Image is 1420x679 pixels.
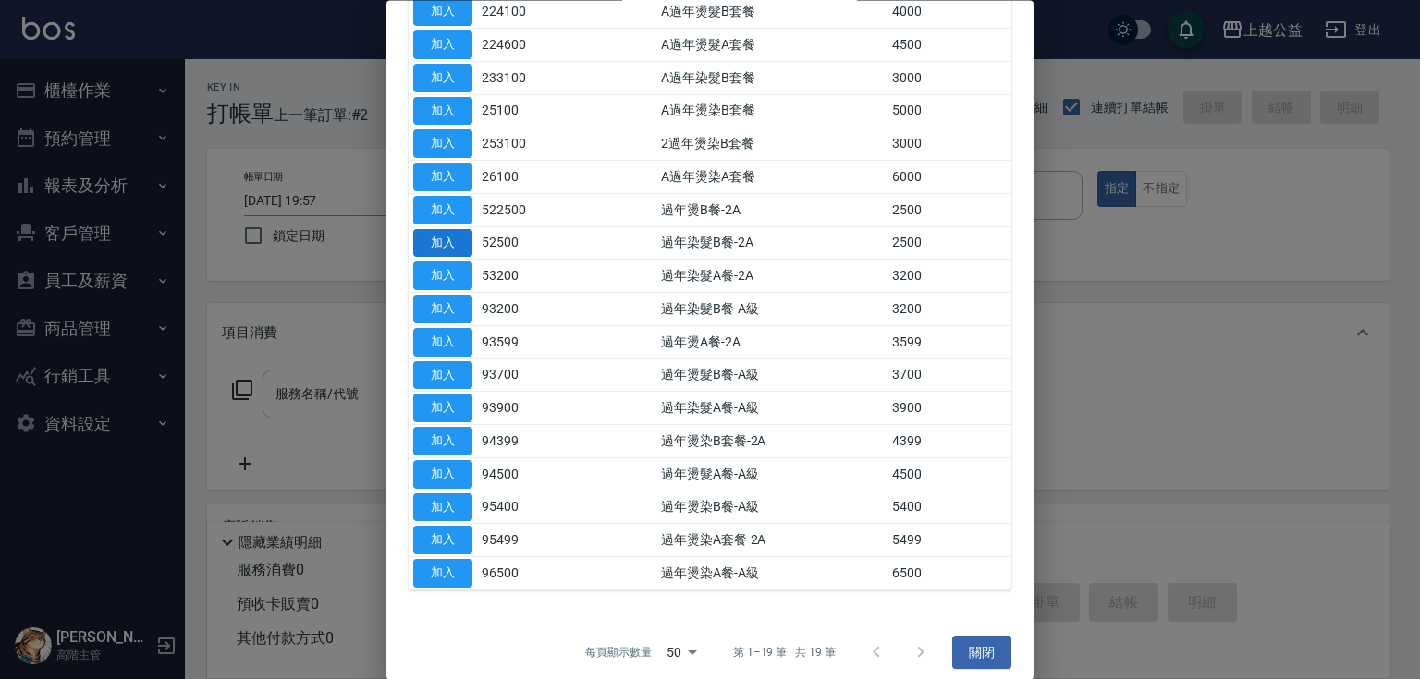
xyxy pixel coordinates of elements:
[477,194,585,227] td: 522500
[413,97,472,126] button: 加入
[413,31,472,60] button: 加入
[887,95,1011,128] td: 5000
[477,524,585,557] td: 95499
[477,161,585,194] td: 26100
[656,524,888,557] td: 過年燙染A套餐-2A
[477,95,585,128] td: 25100
[413,527,472,555] button: 加入
[477,260,585,293] td: 53200
[887,260,1011,293] td: 3200
[477,425,585,458] td: 94399
[887,326,1011,359] td: 3599
[413,361,472,390] button: 加入
[477,127,585,161] td: 253100
[656,326,888,359] td: 過年燙A餐-2A
[659,627,704,677] div: 50
[656,458,888,491] td: 過年燙髮A餐-A級
[413,493,472,522] button: 加入
[887,194,1011,227] td: 2500
[952,636,1011,670] button: 關閉
[887,62,1011,95] td: 3000
[477,227,585,261] td: 52500
[656,425,888,458] td: 過年燙染B套餐-2A
[733,644,836,661] p: 第 1–19 筆 共 19 筆
[656,29,888,62] td: A過年燙髮A套餐
[887,524,1011,557] td: 5499
[413,130,472,159] button: 加入
[887,227,1011,261] td: 2500
[413,460,472,489] button: 加入
[477,326,585,359] td: 93599
[477,392,585,425] td: 93900
[477,62,585,95] td: 233100
[477,491,585,525] td: 95400
[887,392,1011,425] td: 3900
[413,64,472,92] button: 加入
[887,458,1011,491] td: 4500
[656,161,888,194] td: A過年燙染A套餐
[413,164,472,192] button: 加入
[887,293,1011,326] td: 3200
[413,196,472,224] button: 加入
[656,359,888,393] td: 過年燙髮B餐-A級
[656,491,888,525] td: 過年燙染B餐-A級
[413,262,472,291] button: 加入
[477,458,585,491] td: 94500
[413,296,472,324] button: 加入
[477,293,585,326] td: 93200
[477,557,585,590] td: 96500
[887,161,1011,194] td: 6000
[656,557,888,590] td: 過年燙染A餐-A級
[656,227,888,261] td: 過年染髮B餐-2A
[477,359,585,393] td: 93700
[656,95,888,128] td: A過年燙染B套餐
[656,194,888,227] td: 過年燙B餐-2A
[656,62,888,95] td: A過年染髮B套餐
[413,428,472,456] button: 加入
[887,29,1011,62] td: 4500
[887,425,1011,458] td: 4399
[656,392,888,425] td: 過年染髮A餐-A級
[413,394,472,423] button: 加入
[887,359,1011,393] td: 3700
[477,29,585,62] td: 224600
[887,557,1011,590] td: 6500
[656,127,888,161] td: 2過年燙染B套餐
[413,229,472,258] button: 加入
[413,560,472,588] button: 加入
[413,328,472,357] button: 加入
[585,644,652,661] p: 每頁顯示數量
[887,127,1011,161] td: 3000
[887,491,1011,525] td: 5400
[656,293,888,326] td: 過年染髮B餐-A級
[656,260,888,293] td: 過年染髮A餐-2A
